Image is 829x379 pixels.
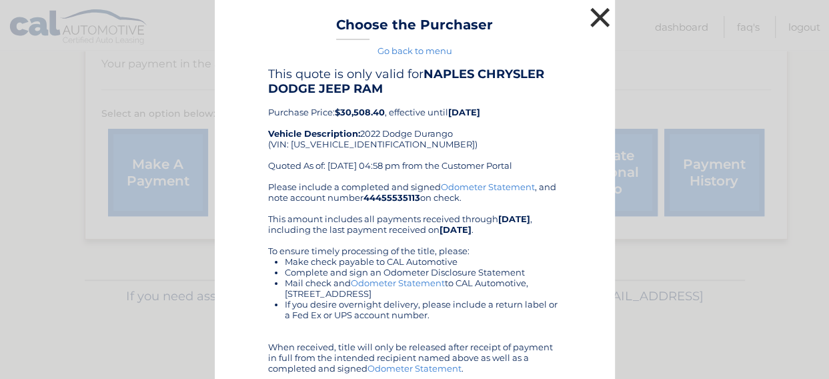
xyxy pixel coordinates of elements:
h4: This quote is only valid for [268,67,562,96]
div: Purchase Price: , effective until 2022 Dodge Durango (VIN: [US_VEHICLE_IDENTIFICATION_NUMBER]) Qu... [268,67,562,181]
li: If you desire overnight delivery, please include a return label or a Fed Ex or UPS account number. [285,299,562,320]
li: Make check payable to CAL Automotive [285,256,562,267]
button: × [587,4,614,31]
li: Complete and sign an Odometer Disclosure Statement [285,267,562,278]
h3: Choose the Purchaser [336,17,493,40]
li: Mail check and to CAL Automotive, [STREET_ADDRESS] [285,278,562,299]
b: [DATE] [448,107,480,117]
a: Go back to menu [377,45,452,56]
b: [DATE] [498,214,530,224]
strong: Vehicle Description: [268,128,360,139]
b: NAPLES CHRYSLER DODGE JEEP RAM [268,67,544,96]
b: [DATE] [440,224,472,235]
b: 44455535113 [363,192,420,203]
a: Odometer Statement [441,181,535,192]
a: Odometer Statement [367,363,462,374]
a: Odometer Statement [351,278,445,288]
b: $30,508.40 [335,107,385,117]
